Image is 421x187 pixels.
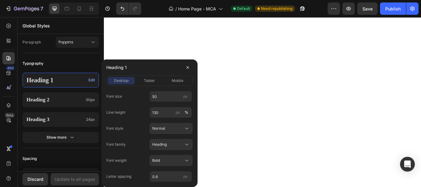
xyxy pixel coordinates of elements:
[22,155,37,162] span: Spacing
[149,171,192,182] input: px
[88,77,95,83] span: Edit
[22,60,43,67] span: Typography
[400,157,415,172] div: Open Intercom Messenger
[56,37,99,48] button: Poppins
[183,109,190,116] button: px
[149,155,193,166] button: Bold
[106,94,122,99] label: Font size
[22,132,99,143] button: Show more
[27,176,43,182] div: Discard
[59,39,90,45] span: Poppins
[27,76,86,84] p: Heading 1
[106,142,126,147] label: Font family
[152,142,167,147] span: Heading
[22,173,48,185] button: Discard
[47,134,75,140] div: Show more
[6,66,15,71] div: 450
[152,158,160,163] span: Bold
[149,139,193,150] button: Heading
[144,78,155,83] span: tablet
[183,174,188,179] span: px
[55,176,95,182] div: Update to all pages
[183,94,188,99] span: px
[40,5,43,12] p: 7
[175,6,177,12] span: /
[178,6,216,12] span: Home Page - MCA
[149,91,192,102] input: px
[261,6,292,11] span: Need republishing
[149,107,192,118] input: px%
[172,78,183,83] span: mobile
[357,2,378,15] button: Save
[385,6,401,12] div: Publish
[86,97,95,103] span: 30px
[176,110,180,115] div: px
[106,110,125,115] label: Line height
[152,126,165,131] span: Normal
[362,6,373,11] span: Save
[149,123,193,134] button: Normal
[106,174,131,179] label: Letter spacing
[174,109,182,116] button: %
[27,97,83,103] p: Heading 2
[27,116,84,123] p: Heading 3
[237,6,250,11] span: Default
[86,117,95,122] span: 24px
[185,110,188,115] div: %
[2,2,46,15] button: 7
[22,22,99,29] p: Global Styles
[22,39,56,45] span: Paragraph
[106,126,123,131] label: Font style
[106,64,127,71] span: Heading 1
[104,17,421,187] iframe: Design area
[114,78,129,83] span: desktop
[106,158,127,163] label: Font weight
[380,2,406,15] button: Publish
[51,173,99,185] button: Update to all pages
[5,113,15,118] div: Beta
[116,2,141,15] div: Undo/Redo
